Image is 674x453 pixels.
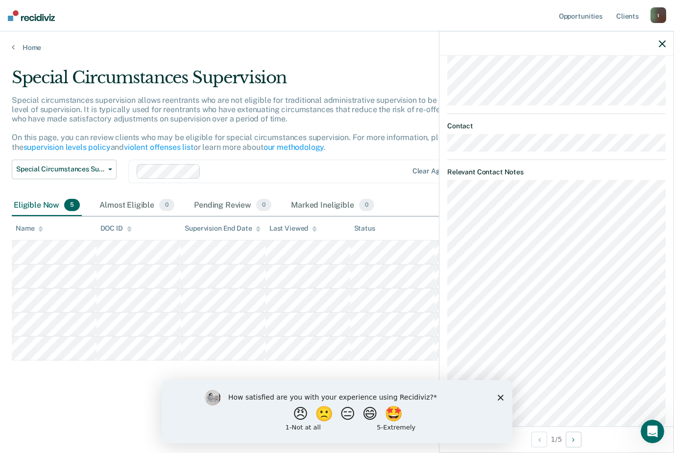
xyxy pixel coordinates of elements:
[97,195,176,216] div: Almost Eligible
[641,420,664,443] iframe: Intercom live chat
[531,431,547,447] button: Previous Opportunity
[16,224,43,233] div: Name
[412,167,454,175] div: Clear agents
[100,224,132,233] div: DOC ID
[16,165,104,173] span: Special Circumstances Supervision
[354,224,375,233] div: Status
[162,380,512,443] iframe: Survey by Kim from Recidiviz
[124,143,193,152] a: violent offenses list
[447,168,666,176] dt: Relevant Contact Notes
[64,199,80,212] span: 5
[8,10,55,21] img: Recidiviz
[650,7,666,23] div: t
[289,195,376,216] div: Marked Ineligible
[12,195,82,216] div: Eligible Now
[12,95,514,152] p: Special circumstances supervision allows reentrants who are not eligible for traditional administ...
[264,143,324,152] a: our methodology
[447,122,666,130] dt: Contact
[256,199,271,212] span: 0
[269,224,317,233] div: Last Viewed
[192,195,273,216] div: Pending Review
[566,431,581,447] button: Next Opportunity
[439,426,674,452] div: 1 / 5
[12,68,517,95] div: Special Circumstances Supervision
[159,199,174,212] span: 0
[359,199,374,212] span: 0
[12,43,662,52] a: Home
[185,224,261,233] div: Supervision End Date
[24,143,111,152] a: supervision levels policy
